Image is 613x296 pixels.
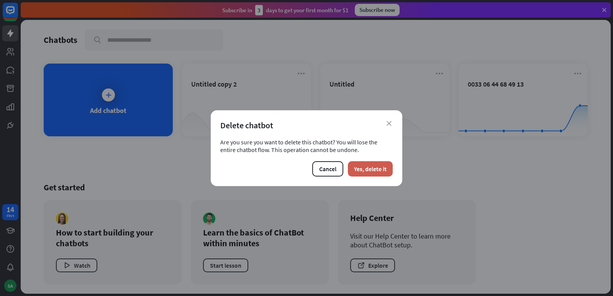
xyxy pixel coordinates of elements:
[387,121,392,126] i: close
[220,120,393,131] div: Delete chatbot
[348,161,393,177] button: Yes, delete it
[312,161,343,177] button: Cancel
[6,3,29,26] button: Open LiveChat chat widget
[220,138,393,154] div: Are you sure you want to delete this chatbot? You will lose the entire chatbot flow. This operati...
